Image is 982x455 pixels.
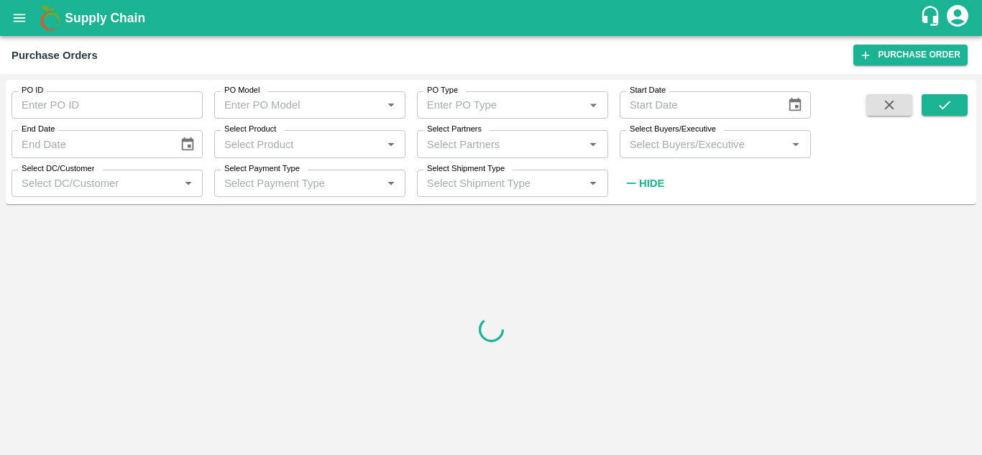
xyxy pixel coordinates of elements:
[427,163,505,175] label: Select Shipment Type
[584,96,602,114] button: Open
[36,4,65,32] img: logo
[219,174,359,193] input: Select Payment Type
[179,174,198,193] button: Open
[219,134,377,153] input: Select Product
[630,85,666,96] label: Start Date
[382,96,400,114] button: Open
[22,85,43,96] label: PO ID
[786,135,805,154] button: Open
[421,96,580,114] input: Enter PO Type
[781,91,809,119] button: Choose date
[3,1,36,35] button: open drawer
[919,5,945,31] div: customer-support
[427,85,458,96] label: PO Type
[624,134,783,153] input: Select Buyers/Executive
[174,131,201,158] button: Choose date
[584,135,602,154] button: Open
[620,91,776,119] input: Start Date
[224,85,260,96] label: PO Model
[224,163,300,175] label: Select Payment Type
[12,130,168,157] input: End Date
[382,135,400,154] button: Open
[16,174,175,193] input: Select DC/Customer
[584,174,602,193] button: Open
[945,3,970,33] div: account of current user
[22,163,94,175] label: Select DC/Customer
[22,124,55,135] label: End Date
[65,11,145,25] b: Supply Chain
[620,171,669,196] button: Hide
[224,124,276,135] label: Select Product
[630,124,716,135] label: Select Buyers/Executive
[427,124,482,135] label: Select Partners
[382,174,400,193] button: Open
[853,45,968,65] a: Purchase Order
[421,134,580,153] input: Select Partners
[12,46,98,65] div: Purchase Orders
[12,91,203,119] input: Enter PO ID
[639,178,664,189] strong: Hide
[421,174,561,193] input: Select Shipment Type
[219,96,377,114] input: Enter PO Model
[65,8,919,28] a: Supply Chain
